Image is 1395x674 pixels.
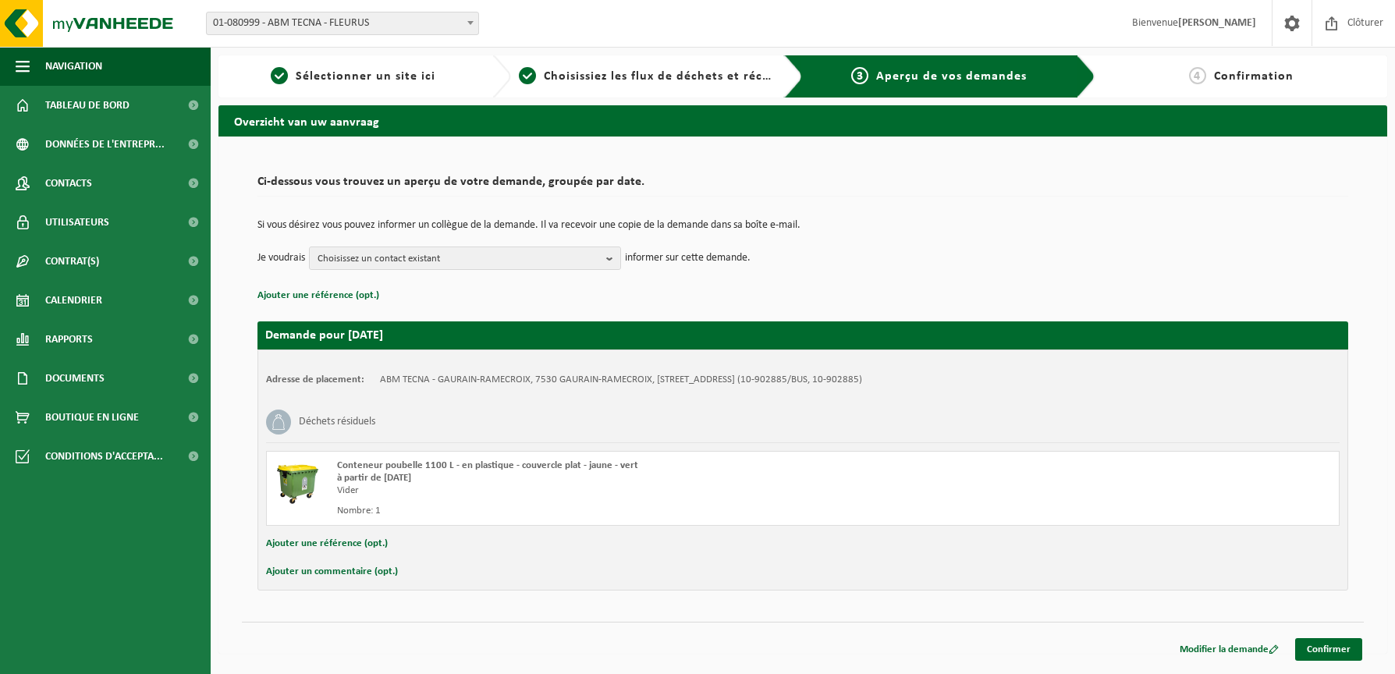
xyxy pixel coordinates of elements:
span: Conteneur poubelle 1100 L - en plastique - couvercle plat - jaune - vert [337,460,638,470]
span: 3 [851,67,868,84]
a: Confirmer [1295,638,1362,661]
span: Navigation [45,47,102,86]
span: Données de l'entrepr... [45,125,165,164]
span: Choisissiez les flux de déchets et récipients [544,70,804,83]
p: Je voudrais [257,247,305,270]
strong: à partir de [DATE] [337,473,411,483]
span: 4 [1189,67,1206,84]
h3: Déchets résiduels [299,410,375,435]
span: 01-080999 - ABM TECNA - FLEURUS [207,12,478,34]
span: Confirmation [1214,70,1294,83]
span: Boutique en ligne [45,398,139,437]
span: Sélectionner un site ici [296,70,435,83]
a: Modifier la demande [1168,638,1290,661]
button: Ajouter un commentaire (opt.) [266,562,398,582]
span: 01-080999 - ABM TECNA - FLEURUS [206,12,479,35]
span: Choisissez un contact existant [318,247,600,271]
strong: Adresse de placement: [266,374,364,385]
h2: Ci-dessous vous trouvez un aperçu de votre demande, groupée par date. [257,176,1348,197]
a: 2Choisissiez les flux de déchets et récipients [519,67,772,86]
div: Nombre: 1 [337,505,865,517]
span: Tableau de bord [45,86,130,125]
span: 1 [271,67,288,84]
button: Ajouter une référence (opt.) [257,286,379,306]
span: Conditions d'accepta... [45,437,163,476]
a: 1Sélectionner un site ici [226,67,480,86]
span: Documents [45,359,105,398]
strong: Demande pour [DATE] [265,329,383,342]
strong: [PERSON_NAME] [1178,17,1256,29]
span: Calendrier [45,281,102,320]
span: Contacts [45,164,92,203]
span: Utilisateurs [45,203,109,242]
div: Vider [337,484,865,497]
button: Choisissez un contact existant [309,247,621,270]
span: Rapports [45,320,93,359]
span: Contrat(s) [45,242,99,281]
p: informer sur cette demande. [625,247,751,270]
img: WB-1100-HPE-GN-50.png [275,459,321,506]
span: 2 [519,67,536,84]
span: Aperçu de vos demandes [876,70,1027,83]
button: Ajouter une référence (opt.) [266,534,388,554]
h2: Overzicht van uw aanvraag [218,105,1387,136]
td: ABM TECNA - GAURAIN-RAMECROIX, 7530 GAURAIN-RAMECROIX, [STREET_ADDRESS] (10-902885/BUS, 10-902885) [380,374,862,386]
p: Si vous désirez vous pouvez informer un collègue de la demande. Il va recevoir une copie de la de... [257,220,1348,231]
